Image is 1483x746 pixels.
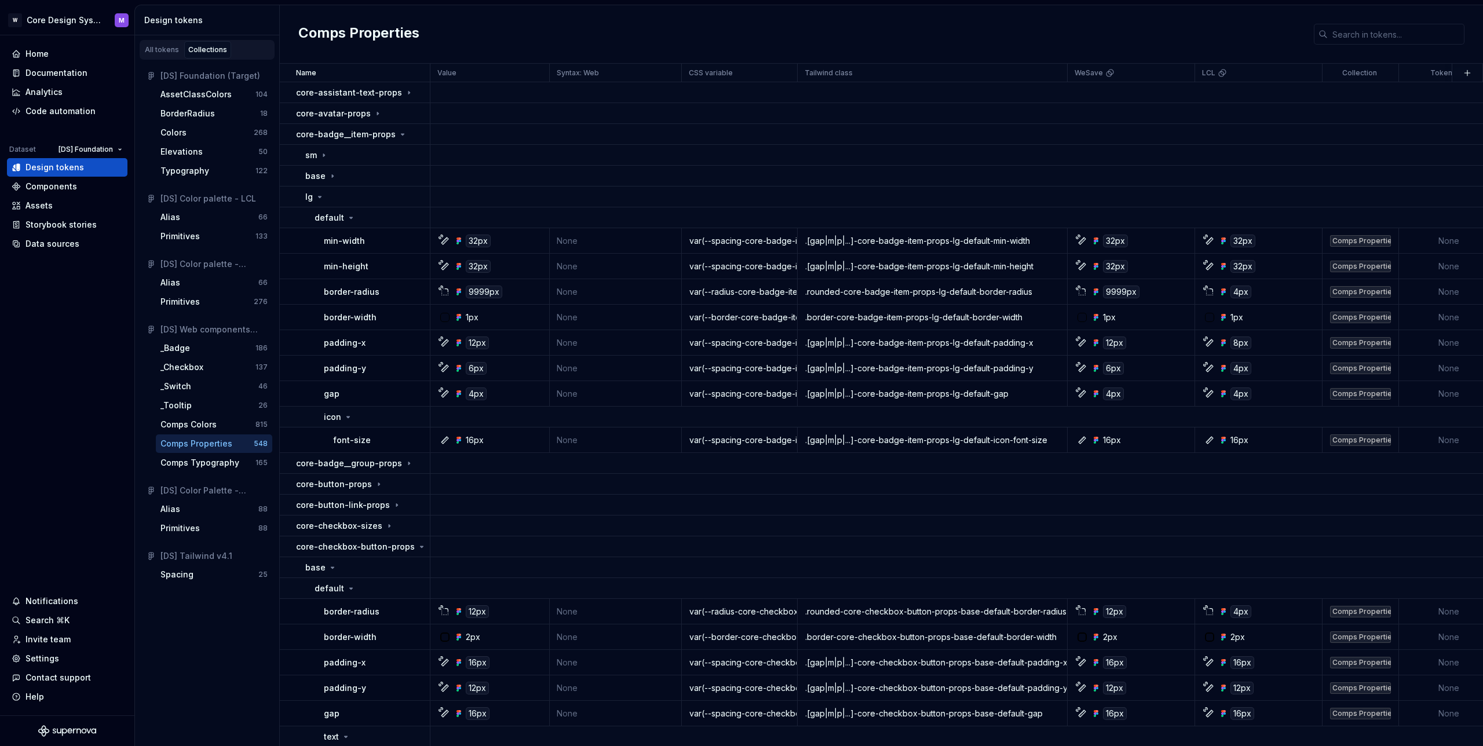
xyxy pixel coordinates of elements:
[305,170,326,182] p: base
[1230,631,1245,643] div: 2px
[1330,657,1391,668] div: Comps Properties
[25,67,87,79] div: Documentation
[1103,260,1128,273] div: 32px
[160,70,268,82] div: [DS] Foundation (Target)
[682,657,797,668] div: var(--spacing-core-checkbox-button-props-base-default-padding-x)
[305,191,313,203] p: lg
[1330,286,1391,298] div: Comps Properties
[160,400,192,411] div: _Tooltip
[188,45,227,54] div: Collections
[550,254,682,279] td: None
[260,109,268,118] div: 18
[1230,682,1254,694] div: 12px
[9,145,36,154] div: Dataset
[798,606,1066,617] div: .rounded-core-checkbox-button-props-base-default-border-radius
[682,388,797,400] div: var(--spacing-core-badge-item-props-lg-default-gap)
[156,227,272,246] button: Primitives133
[324,312,377,323] p: border-width
[7,177,127,196] a: Components
[798,312,1066,323] div: .border-core-badge-item-props-lg-default-border-width
[258,278,268,287] div: 66
[324,286,379,298] p: border-radius
[1103,434,1121,446] div: 16px
[160,550,268,562] div: [DS] Tailwind v4.1
[466,312,478,323] div: 1px
[156,162,272,180] button: Typography122
[466,605,489,618] div: 12px
[156,454,272,472] button: Comps Typography165
[1230,656,1254,669] div: 16px
[466,337,489,349] div: 12px
[7,688,127,706] button: Help
[1230,312,1243,323] div: 1px
[160,127,187,138] div: Colors
[156,434,272,453] a: Comps Properties548
[324,631,377,643] p: border-width
[255,232,268,241] div: 133
[682,631,797,643] div: var(--border-core-checkbox-button-props-base-default-border-width)
[466,682,489,694] div: 12px
[1103,707,1127,720] div: 16px
[550,356,682,381] td: None
[258,401,268,410] div: 26
[1230,707,1254,720] div: 16px
[1103,337,1126,349] div: 12px
[1230,260,1255,273] div: 32px
[550,701,682,726] td: None
[296,520,382,532] p: core-checkbox-sizes
[258,504,268,514] div: 88
[305,149,317,161] p: sm
[324,363,366,374] p: padding-y
[682,312,797,323] div: var(--border-core-badge-item-props-lg-default-border-width)
[1103,682,1126,694] div: 12px
[798,631,1066,643] div: .border-core-checkbox-button-props-base-default-border-width
[682,434,797,446] div: var(--spacing-core-badge-item-props-lg-default-icon-font-size)
[550,330,682,356] td: None
[160,258,268,270] div: [DS] Color palette - WeSave
[298,24,419,45] h2: Comps Properties
[258,570,268,579] div: 25
[8,13,22,27] div: W
[324,682,366,694] p: padding-y
[7,592,127,610] button: Notifications
[254,439,268,448] div: 548
[160,89,232,100] div: AssetClassColors
[682,363,797,374] div: var(--spacing-core-badge-item-props-lg-default-padding-y)
[324,235,365,247] p: min-width
[1230,337,1251,349] div: 8px
[550,228,682,254] td: None
[25,653,59,664] div: Settings
[156,500,272,518] button: Alias88
[156,415,272,434] a: Comps Colors815
[255,90,268,99] div: 104
[145,45,179,54] div: All tokens
[1230,434,1248,446] div: 16px
[1230,235,1255,247] div: 32px
[1103,286,1139,298] div: 9999px
[798,235,1066,247] div: .[gap|m|p|...]-core-badge-item-props-lg-default-min-width
[156,208,272,226] button: Alias66
[160,165,209,177] div: Typography
[324,411,341,423] p: icon
[255,166,268,175] div: 122
[1330,388,1391,400] div: Comps Properties
[156,377,272,396] button: _Switch46
[156,396,272,415] a: _Tooltip26
[798,657,1066,668] div: .[gap|m|p|...]-core-checkbox-button-props-base-default-padding-x
[7,196,127,215] a: Assets
[1230,387,1251,400] div: 4px
[1103,387,1124,400] div: 4px
[7,83,127,101] a: Analytics
[156,292,272,311] a: Primitives276
[296,499,390,511] p: core-button-link-props
[25,691,44,703] div: Help
[156,519,272,537] button: Primitives88
[1230,362,1251,375] div: 4px
[156,565,272,584] button: Spacing25
[550,675,682,701] td: None
[156,339,272,357] button: _Badge186
[2,8,132,32] button: WCore Design SystemM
